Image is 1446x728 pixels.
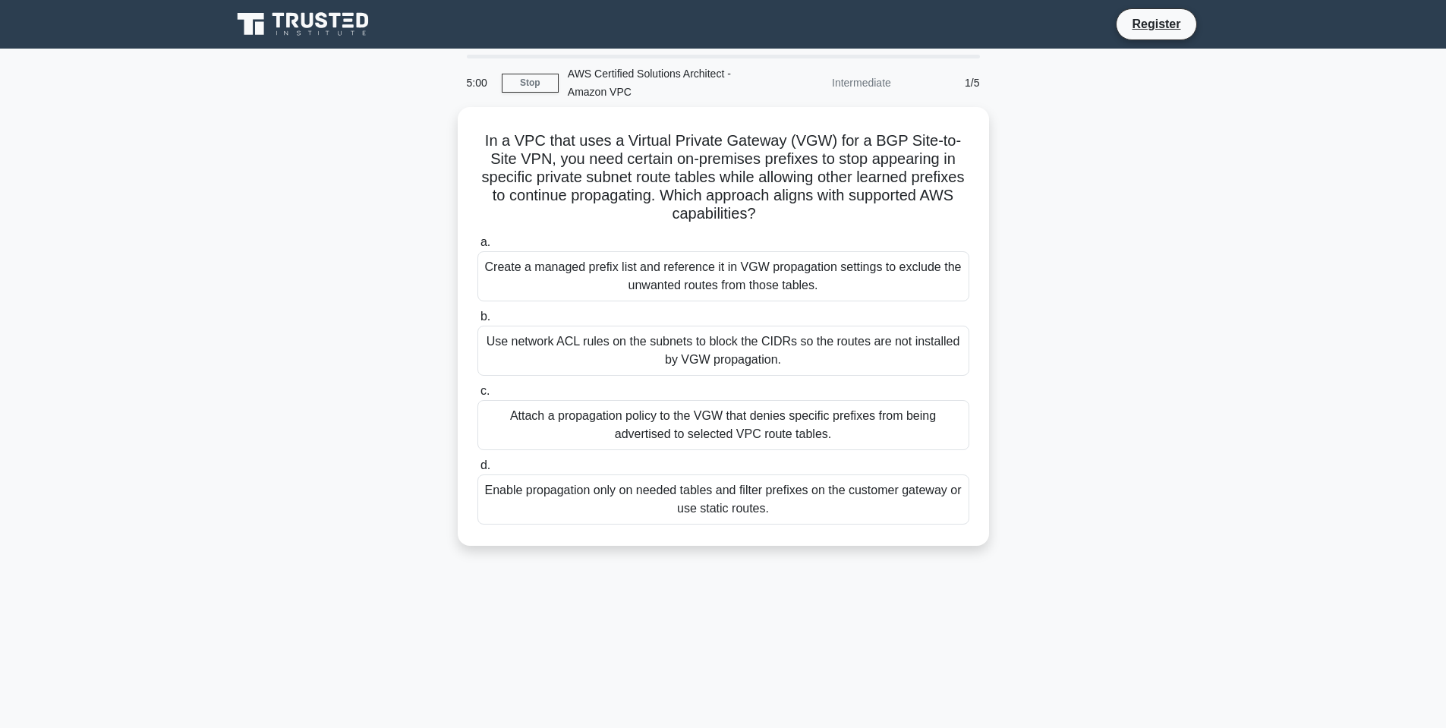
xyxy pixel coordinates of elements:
div: Intermediate [767,68,900,98]
span: a. [480,235,490,248]
span: d. [480,459,490,471]
a: Register [1123,14,1189,33]
div: Enable propagation only on needed tables and filter prefixes on the customer gateway or use stati... [477,474,969,525]
a: Stop [502,74,559,93]
div: Create a managed prefix list and reference it in VGW propagation settings to exclude the unwanted... [477,251,969,301]
div: AWS Certified Solutions Architect - Amazon VPC [559,58,767,107]
span: b. [480,310,490,323]
div: 1/5 [900,68,989,98]
div: Use network ACL rules on the subnets to block the CIDRs so the routes are not installed by VGW pr... [477,326,969,376]
div: 5:00 [458,68,502,98]
span: c. [480,384,490,397]
div: Attach a propagation policy to the VGW that denies specific prefixes from being advertised to sel... [477,400,969,450]
h5: In a VPC that uses a Virtual Private Gateway (VGW) for a BGP Site-to-Site VPN, you need certain o... [476,131,971,224]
